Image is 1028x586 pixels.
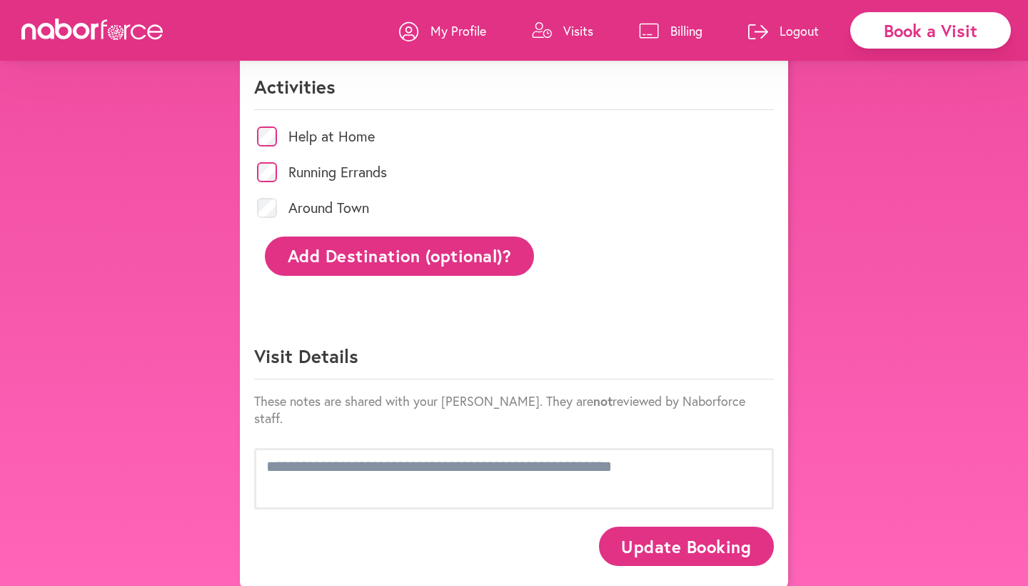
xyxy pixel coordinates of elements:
a: Billing [639,9,702,52]
p: My Profile [430,22,486,39]
a: My Profile [399,9,486,52]
a: Visits [532,9,593,52]
p: Logout [780,22,819,39]
label: Help at Home [288,129,375,144]
button: Add Destination (optional)? [265,237,534,276]
a: Logout [748,9,819,52]
div: Book a Visit [850,12,1011,49]
label: Around Town [288,201,369,215]
label: Running Errands [288,165,387,179]
p: Activities [254,74,774,110]
p: These notes are shared with your [PERSON_NAME]. They are reviewed by Naborforce staff. [254,392,774,427]
strong: not [593,392,613,409]
button: Update Booking [599,527,774,566]
p: Visit Details [254,344,774,379]
p: Billing [670,22,702,39]
p: Visits [563,22,593,39]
